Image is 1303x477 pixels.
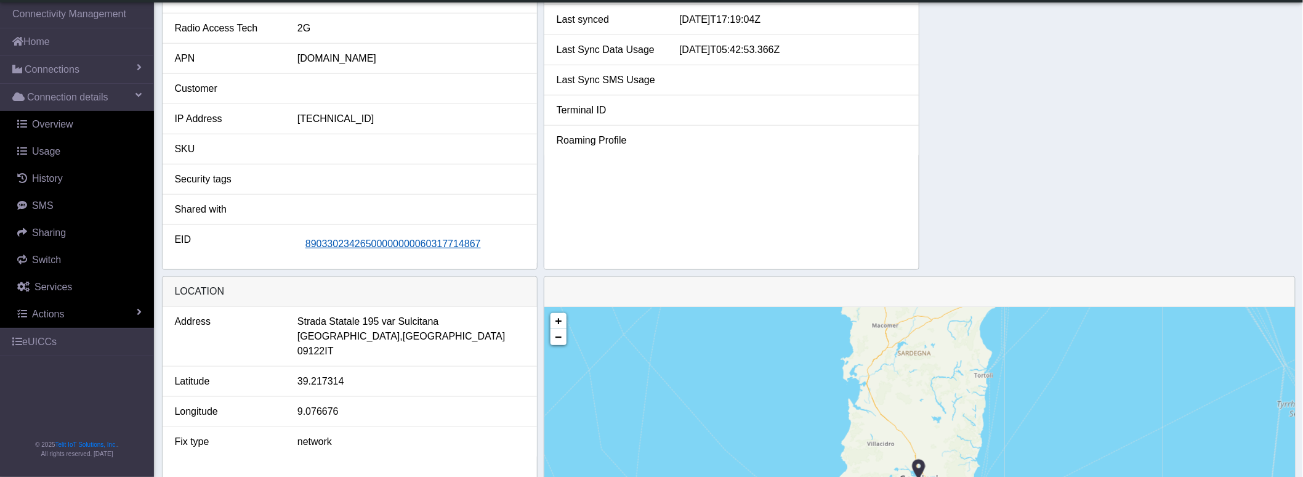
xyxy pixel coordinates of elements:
a: Services [5,274,154,301]
span: IT [325,344,333,359]
div: Roaming Profile [547,133,670,148]
div: Address [166,314,288,359]
span: 09122 [297,344,325,359]
div: Terminal ID [547,103,670,118]
span: [GEOGRAPHIC_DATA] [403,329,506,344]
div: Last synced [547,12,670,27]
span: Usage [32,146,60,157]
div: EID [166,232,288,256]
div: Last Sync Data Usage [547,43,670,57]
span: Connections [25,62,79,77]
a: Usage [5,138,154,165]
span: Connection details [27,90,108,105]
div: SKU [166,142,288,157]
span: History [32,173,63,184]
div: [DOMAIN_NAME] [288,51,534,66]
div: Fix type [166,434,288,449]
div: APN [166,51,288,66]
span: Sharing [32,227,66,238]
a: Zoom out [551,329,567,345]
div: Security tags [166,172,288,187]
div: 9.076676 [288,404,534,419]
div: IP Address [166,112,288,126]
div: network [288,434,534,449]
span: Switch [32,255,61,265]
div: 2G [288,21,534,36]
div: Customer [166,81,288,96]
div: [DATE]T05:42:53.366Z [670,43,916,57]
a: Overview [5,111,154,138]
span: 89033023426500000000060317714867 [305,238,481,249]
div: Shared with [166,202,288,217]
div: LOCATION [163,277,537,307]
span: Overview [32,119,73,129]
a: SMS [5,192,154,219]
button: 89033023426500000000060317714867 [297,232,489,256]
span: SMS [32,200,54,211]
a: Zoom in [551,313,567,329]
span: Services [34,282,72,292]
div: [TECHNICAL_ID] [288,112,534,126]
span: Strada Statale 195 var Sulcitana [297,314,438,329]
span: Actions [32,309,64,319]
a: Actions [5,301,154,328]
div: [DATE]T17:19:04Z [670,12,916,27]
span: [GEOGRAPHIC_DATA], [297,329,403,344]
a: History [5,165,154,192]
div: Longitude [166,404,288,419]
div: Last Sync SMS Usage [547,73,670,88]
a: Sharing [5,219,154,247]
div: Radio Access Tech [166,21,288,36]
div: Latitude [166,374,288,389]
a: Telit IoT Solutions, Inc. [55,441,117,448]
div: 39.217314 [288,374,534,389]
a: Switch [5,247,154,274]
